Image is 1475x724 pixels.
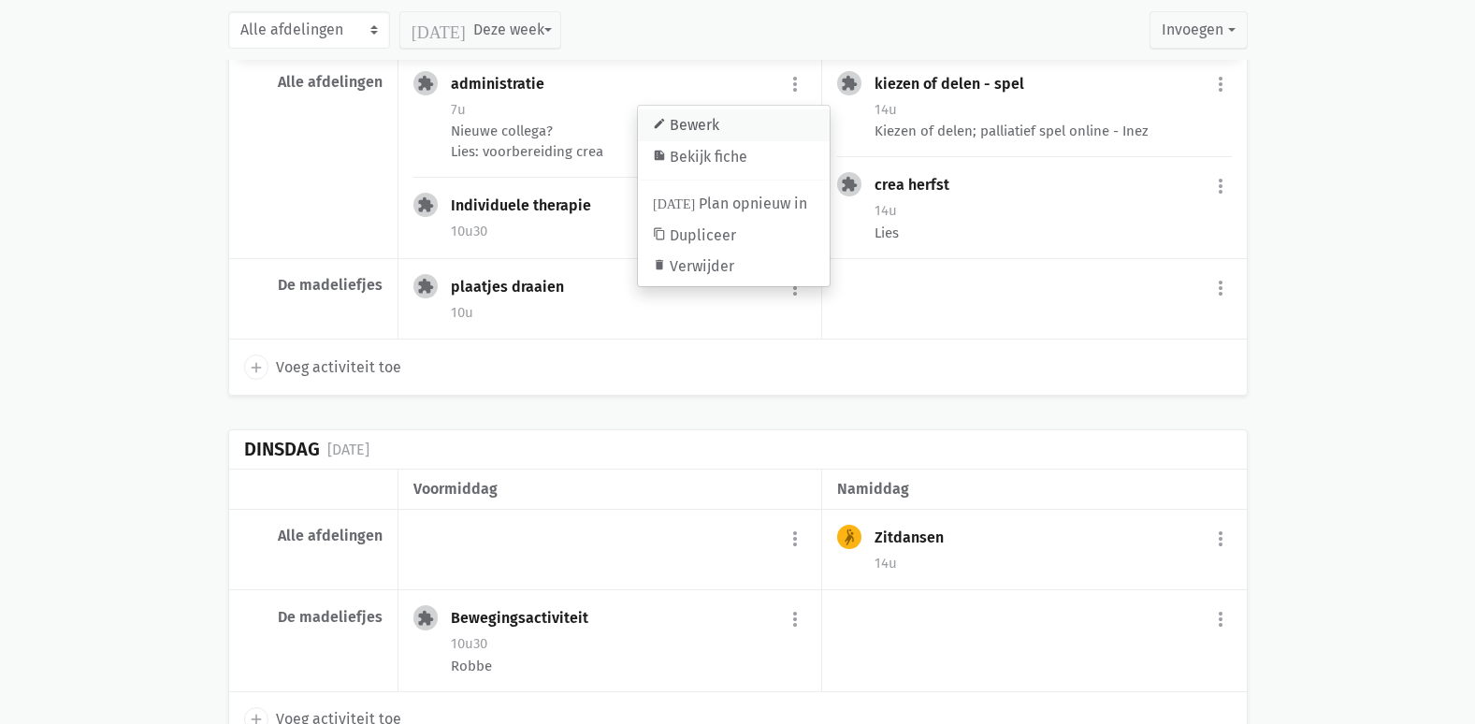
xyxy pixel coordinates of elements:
[653,258,666,271] i: delete
[244,527,383,545] div: Alle afdelingen
[875,101,897,118] span: 14u
[1150,11,1247,49] button: Invoegen
[244,439,320,460] div: Dinsdag
[653,148,666,161] i: summarize
[451,609,603,628] div: Bewegingsactiviteit
[451,196,606,215] div: Individuele therapie
[451,635,487,652] span: 10u30
[399,11,561,49] button: Deze week
[327,438,369,462] div: [DATE]
[841,75,858,92] i: extension
[841,176,858,193] i: extension
[451,304,473,321] span: 10u
[413,477,806,501] div: voormiddag
[412,22,466,38] i: [DATE]
[451,656,806,676] div: Robbe
[244,276,383,295] div: De madeliefjes
[653,195,695,209] i: [DATE]
[875,75,1039,94] div: kiezen of delen - spel
[638,219,830,251] a: Dupliceer
[417,75,434,92] i: extension
[875,555,897,572] span: 14u
[417,610,434,627] i: extension
[451,101,466,118] span: 7u
[248,359,265,376] i: add
[276,355,401,380] span: Voeg activiteit toe
[244,73,383,92] div: Alle afdelingen
[653,117,666,130] i: edit
[875,202,897,219] span: 14u
[638,140,830,172] a: Bekijk fiche
[451,278,579,297] div: plaatjes draaien
[638,109,830,141] a: Bewerk
[837,477,1231,501] div: namiddag
[841,529,858,545] i: sports_handball
[451,223,487,239] span: 10u30
[875,176,964,195] div: crea herfst
[451,75,559,94] div: administratie
[638,188,830,220] a: Plan opnieuw in
[638,251,830,282] a: Verwijder
[653,226,666,239] i: content_copy
[875,529,959,547] div: Zitdansen
[875,121,1231,141] div: Kiezen of delen; palliatief spel online - Inez
[451,121,806,162] div: Nieuwe collega? Lies: voorbereiding crea
[417,278,434,295] i: extension
[244,608,383,627] div: De madeliefjes
[244,355,401,379] a: add Voeg activiteit toe
[417,196,434,213] i: extension
[875,223,1231,243] div: Lies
